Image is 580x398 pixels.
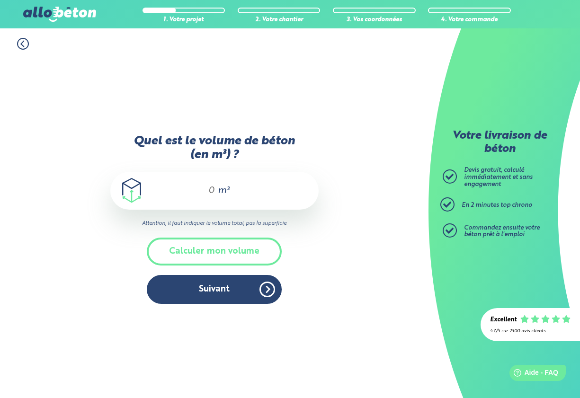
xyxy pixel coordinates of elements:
div: Excellent [490,317,517,324]
i: Attention, il faut indiquer le volume total, pas la superficie [110,219,319,228]
iframe: Help widget launcher [496,361,570,388]
div: 4. Votre commande [428,17,511,24]
span: En 2 minutes top chrono [462,202,532,208]
p: Votre livraison de béton [445,130,554,156]
div: 3. Vos coordonnées [333,17,416,24]
div: 1. Votre projet [143,17,225,24]
div: 2. Votre chantier [238,17,321,24]
img: allobéton [23,7,96,22]
span: Devis gratuit, calculé immédiatement et sans engagement [464,167,533,187]
label: Quel est le volume de béton (en m³) ? [110,134,319,162]
div: 4.7/5 sur 2300 avis clients [490,328,571,334]
button: Suivant [147,275,282,304]
span: Commandez ensuite votre béton prêt à l'emploi [464,225,540,238]
span: m³ [218,186,229,195]
button: Calculer mon volume [147,238,282,265]
input: 0 [199,185,215,196]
